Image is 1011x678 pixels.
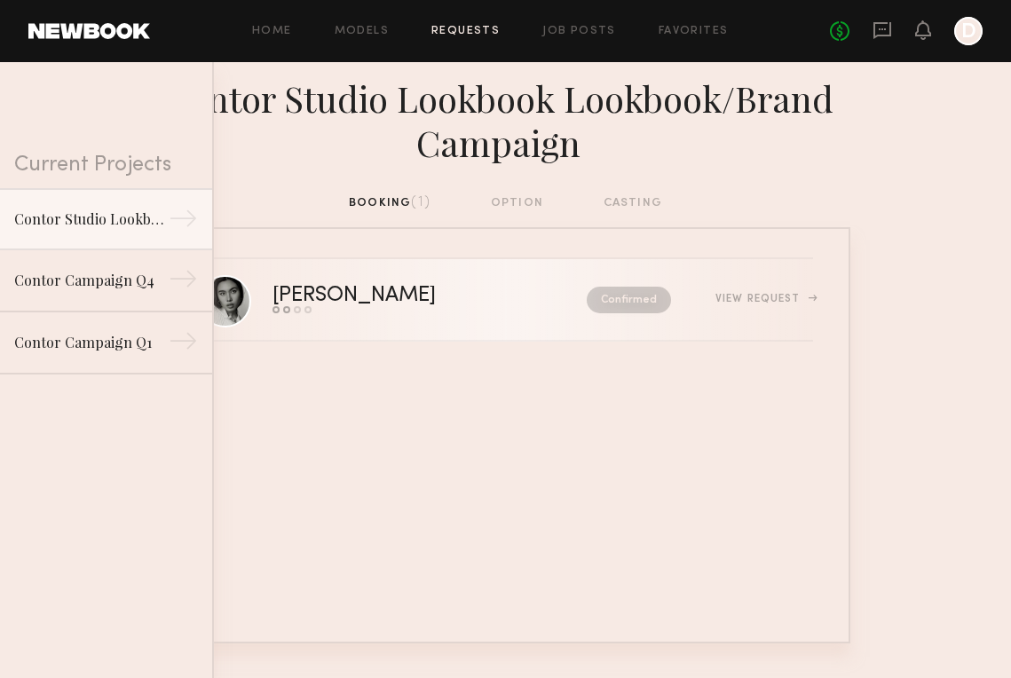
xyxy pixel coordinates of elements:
a: Job Posts [542,26,616,37]
a: Favorites [659,26,729,37]
div: View Request [715,294,812,304]
a: Requests [431,26,500,37]
div: → [169,327,198,362]
div: Contor Campaign Q4 [14,270,169,291]
a: Home [252,26,292,37]
a: [PERSON_NAME]ConfirmedView Request [199,259,813,342]
div: Contor Campaign Q1 [14,332,169,353]
div: → [169,264,198,300]
div: Contor Studio Lookbook Lookbook/Brand Campaign [14,209,169,230]
div: → [169,204,198,240]
a: Models [335,26,389,37]
nb-request-status: Confirmed [587,287,671,313]
div: [PERSON_NAME] [272,286,511,306]
a: D [954,17,983,45]
div: Contor Studio Lookbook Lookbook/Brand Campaign [162,76,850,165]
